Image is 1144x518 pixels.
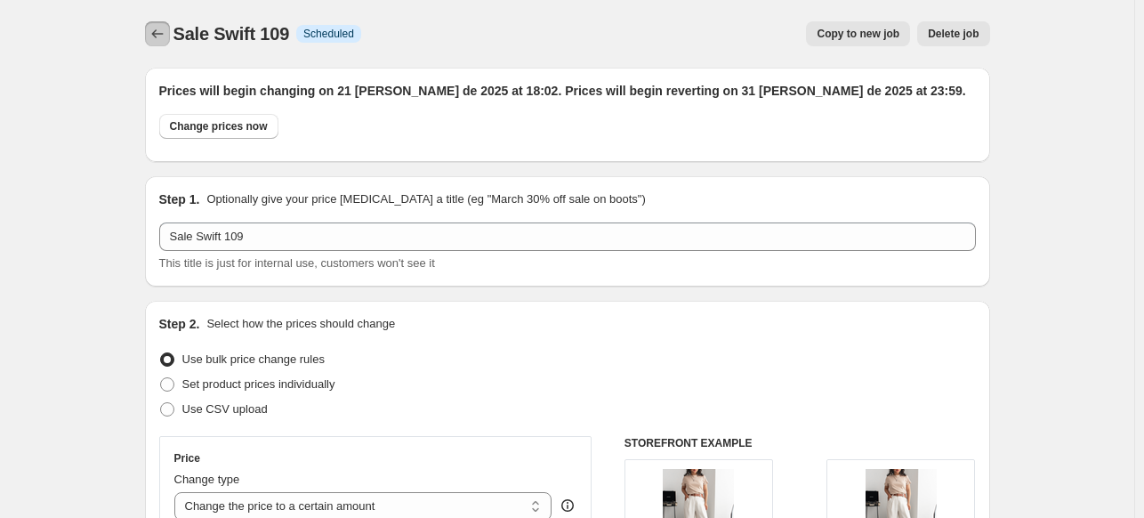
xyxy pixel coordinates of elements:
[806,21,910,46] button: Copy to new job
[159,223,976,251] input: 30% off holiday sale
[206,315,395,333] p: Select how the prices should change
[159,114,278,139] button: Change prices now
[174,473,240,486] span: Change type
[928,27,979,41] span: Delete job
[159,315,200,333] h2: Step 2.
[206,190,645,208] p: Optionally give your price [MEDICAL_DATA] a title (eg "March 30% off sale on boots")
[559,497,576,514] div: help
[173,24,290,44] span: Sale Swift 109
[303,27,354,41] span: Scheduled
[170,119,268,134] span: Change prices now
[917,21,989,46] button: Delete job
[159,256,435,270] span: This title is just for internal use, customers won't see it
[159,190,200,208] h2: Step 1.
[182,402,268,416] span: Use CSV upload
[159,82,976,100] h2: Prices will begin changing on 21 [PERSON_NAME] de 2025 at 18:02. Prices will begin reverting on 3...
[817,27,899,41] span: Copy to new job
[182,352,325,366] span: Use bulk price change rules
[182,377,335,391] span: Set product prices individually
[624,436,976,450] h6: STOREFRONT EXAMPLE
[174,451,200,465] h3: Price
[145,21,170,46] button: Price change jobs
